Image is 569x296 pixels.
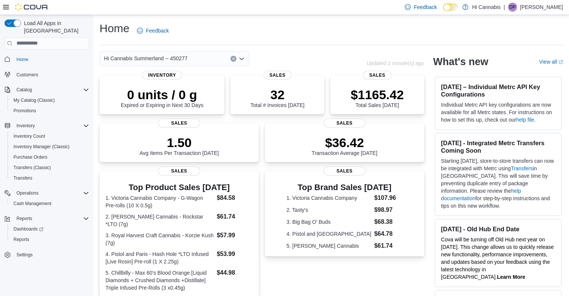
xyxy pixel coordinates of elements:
[351,87,404,108] div: Total Sales [DATE]
[13,175,32,181] span: Transfers
[13,201,51,207] span: Cash Management
[10,96,58,105] a: My Catalog (Classic)
[10,153,51,162] a: Purchase Orders
[1,213,92,224] button: Reports
[230,56,236,62] button: Clear input
[13,226,43,232] span: Dashboards
[287,218,371,226] dt: 3. Big Bag O' Buds
[217,268,253,277] dd: $44.98
[414,3,437,11] span: Feedback
[10,235,32,244] a: Reports
[13,250,89,259] span: Settings
[13,121,38,130] button: Inventory
[374,217,403,226] dd: $68.38
[121,87,204,108] div: Expired or Expiring in Next 30 Days
[10,174,35,183] a: Transfers
[516,117,534,123] a: help file
[10,199,89,208] span: Cash Management
[105,269,214,292] dt: 5. Chillbilly - Max 60's Blood Orange [Liquid Diamonds + Crushed Diamonds +Distillate] Triple Inf...
[13,70,89,79] span: Customers
[312,135,377,156] div: Transaction Average [DATE]
[16,72,38,78] span: Customers
[21,19,89,34] span: Load All Apps in [GEOGRAPHIC_DATA]
[105,232,214,247] dt: 3. Royal Harvest Craft Cannabis - Korzie Kush (7g)
[121,87,204,102] p: 0 units / 0 g
[13,144,70,150] span: Inventory Manager (Classic)
[7,141,92,152] button: Inventory Manager (Classic)
[250,87,304,102] p: 32
[146,27,169,34] span: Feedback
[16,123,35,129] span: Inventory
[16,87,32,93] span: Catalog
[1,249,92,260] button: Settings
[10,163,89,172] span: Transfers (Classic)
[13,121,89,130] span: Inventory
[10,96,89,105] span: My Catalog (Classic)
[441,83,555,98] h3: [DATE] – Individual Metrc API Key Configurations
[158,119,200,128] span: Sales
[497,274,525,280] a: Learn More
[1,120,92,131] button: Inventory
[10,225,46,234] a: Dashboards
[13,108,36,114] span: Promotions
[13,85,35,94] button: Catalog
[539,59,563,65] a: View allExternal link
[16,216,32,222] span: Reports
[367,60,424,66] p: Updated 1 minute(s) ago
[239,56,245,62] button: Open list of options
[443,3,459,11] input: Dark Mode
[263,71,291,80] span: Sales
[351,87,404,102] p: $1165.42
[472,3,501,12] p: Hi Cannabis
[10,225,89,234] span: Dashboards
[374,205,403,214] dd: $98.97
[134,23,172,38] a: Feedback
[13,55,31,64] a: Home
[433,56,488,68] h2: What's new
[441,237,554,280] span: Cova will be turning off Old Hub next year on [DATE]. This change allows us to quickly release ne...
[312,135,377,150] p: $36.42
[13,165,51,171] span: Transfers (Classic)
[7,234,92,245] button: Reports
[7,224,92,234] a: Dashboards
[7,173,92,183] button: Transfers
[140,135,219,156] div: Avg Items Per Transaction [DATE]
[7,198,92,209] button: Cash Management
[142,71,182,80] span: Inventory
[287,206,371,214] dt: 2. Tasty's
[13,85,89,94] span: Catalog
[374,241,403,250] dd: $61.74
[1,54,92,65] button: Home
[504,3,505,12] p: |
[10,142,89,151] span: Inventory Manager (Classic)
[520,3,563,12] p: [PERSON_NAME]
[510,3,516,12] span: DP
[13,70,41,79] a: Customers
[287,194,371,202] dt: 1. Victoria Cannabis Company
[7,162,92,173] button: Transfers (Classic)
[105,183,253,192] h3: Top Product Sales [DATE]
[7,95,92,106] button: My Catalog (Classic)
[105,213,214,228] dt: 2. [PERSON_NAME] Cannabis - Rockstar *LTO (7g)
[10,174,89,183] span: Transfers
[13,154,48,160] span: Purchase Orders
[441,188,521,201] a: help documentation
[13,214,35,223] button: Reports
[508,3,517,12] div: Desmond Prior
[13,97,55,103] span: My Catalog (Classic)
[441,139,555,154] h3: [DATE] - Integrated Metrc Transfers Coming Soon
[217,250,253,259] dd: $53.99
[4,51,89,280] nav: Complex example
[217,231,253,240] dd: $57.99
[250,87,304,108] div: Total # Invoices [DATE]
[13,250,36,259] a: Settings
[7,106,92,116] button: Promotions
[287,230,371,238] dt: 4. Pistol and [GEOGRAPHIC_DATA]
[217,193,253,202] dd: $84.58
[10,132,48,141] a: Inventory Count
[217,212,253,221] dd: $61.74
[10,106,89,115] span: Promotions
[158,167,200,176] span: Sales
[324,119,365,128] span: Sales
